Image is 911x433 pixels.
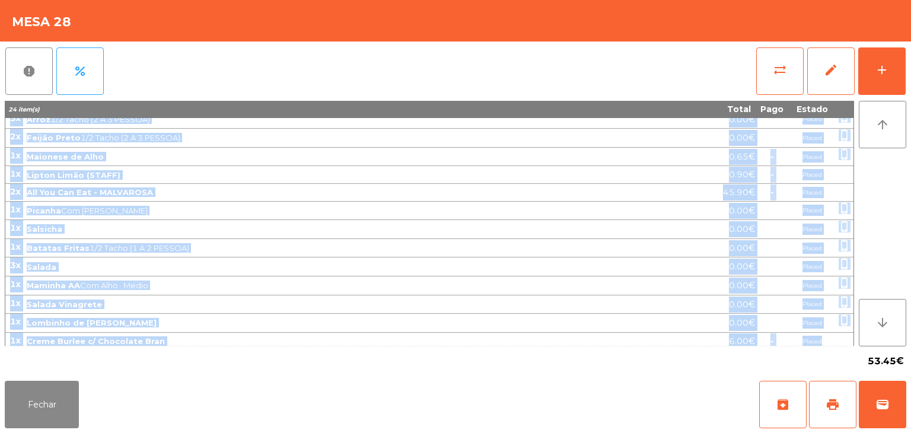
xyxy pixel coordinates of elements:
[807,47,855,95] button: edit
[27,281,80,290] span: Maminha AA
[839,148,851,160] span: phone_iphone
[729,240,755,256] span: 0.00€
[788,166,836,184] td: Placed
[839,202,851,214] span: phone_iphone
[788,239,836,258] td: Placed
[27,206,632,215] span: Com [PERSON_NAME]
[788,202,836,221] td: Placed
[27,114,632,124] span: 1/2 Tacho (2 A 3 PESSOA)
[756,47,804,95] button: sync_alt
[839,277,851,289] span: phone_iphone
[858,47,906,95] button: add
[875,117,890,132] i: arrow_upward
[788,129,836,148] td: Placed
[27,133,632,142] span: 1/2 Tacho (2 A 3 PESSOA)
[73,64,87,78] span: percent
[788,148,836,167] td: Placed
[27,336,165,346] span: Creme Burlee c/ Chocolate Bran
[27,300,102,309] span: Salada Vinagrete
[729,221,755,237] span: 0.00€
[729,278,755,294] span: 0.00€
[759,381,807,428] button: archive
[27,243,632,253] span: 1/2 Tacho (1 A 2 PESSOA)
[10,260,21,270] span: 3x
[10,186,21,197] span: 2x
[729,333,755,349] span: 6.00€
[633,100,756,118] th: Total
[839,296,851,308] span: phone_iphone
[10,241,21,252] span: 1x
[10,204,21,215] span: 1x
[5,47,53,95] button: report
[756,100,788,118] th: Pago
[868,352,904,370] span: 53.45€
[776,397,790,412] span: archive
[10,150,21,161] span: 1x
[27,206,61,215] span: Picanha
[788,110,836,129] td: Placed
[10,279,21,289] span: 1x
[788,220,836,239] td: Placed
[27,133,81,142] span: Feijão Preto
[729,203,755,219] span: 0.00€
[773,63,787,77] span: sync_alt
[5,381,79,428] button: Fechar
[770,169,774,180] span: -
[27,318,157,327] span: Lombinho de [PERSON_NAME]
[859,101,906,148] button: arrow_upward
[10,113,21,123] span: 3x
[27,281,632,290] span: Com Alho · Medio
[839,258,851,270] span: phone_iphone
[809,381,856,428] button: print
[27,243,90,253] span: Batatas Fritas
[27,152,104,161] span: Maionese de Alho
[729,259,755,275] span: 0.00€
[729,112,755,128] span: 0.00€
[729,149,755,165] span: 0.65€
[729,315,755,331] span: 0.00€
[12,13,71,31] h4: Mesa 28
[27,187,153,197] span: All You Can Eat - MALVAROSA
[788,314,836,333] td: Placed
[27,170,120,180] span: Lipton Limão (STAFF)
[8,106,40,113] span: 24 item(s)
[788,257,836,276] td: Placed
[875,63,889,77] div: add
[788,100,836,118] th: Estado
[839,314,851,326] span: phone_iphone
[27,262,56,272] span: Salada
[839,240,851,251] span: phone_iphone
[770,336,774,346] span: -
[788,276,836,295] td: Placed
[875,397,890,412] span: wallet
[788,184,836,202] td: Placed
[859,381,906,428] button: wallet
[56,47,104,95] button: percent
[788,295,836,314] td: Placed
[859,299,906,346] button: arrow_downward
[10,168,21,179] span: 1x
[27,224,62,234] span: Salsicha
[729,167,755,183] span: 0.90€
[839,221,851,233] span: phone_iphone
[839,129,851,141] span: phone_iphone
[875,316,890,330] i: arrow_downward
[10,298,21,308] span: 1x
[22,64,36,78] span: report
[788,333,836,351] td: Placed
[10,316,21,327] span: 1x
[27,114,50,124] span: Arroz
[729,297,755,313] span: 0.00€
[10,222,21,233] span: 1x
[10,131,21,142] span: 2x
[826,397,840,412] span: print
[824,63,838,77] span: edit
[10,335,21,346] span: 1x
[770,187,774,198] span: -
[729,130,755,146] span: 0.00€
[770,151,774,162] span: -
[723,184,755,200] span: 45.90€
